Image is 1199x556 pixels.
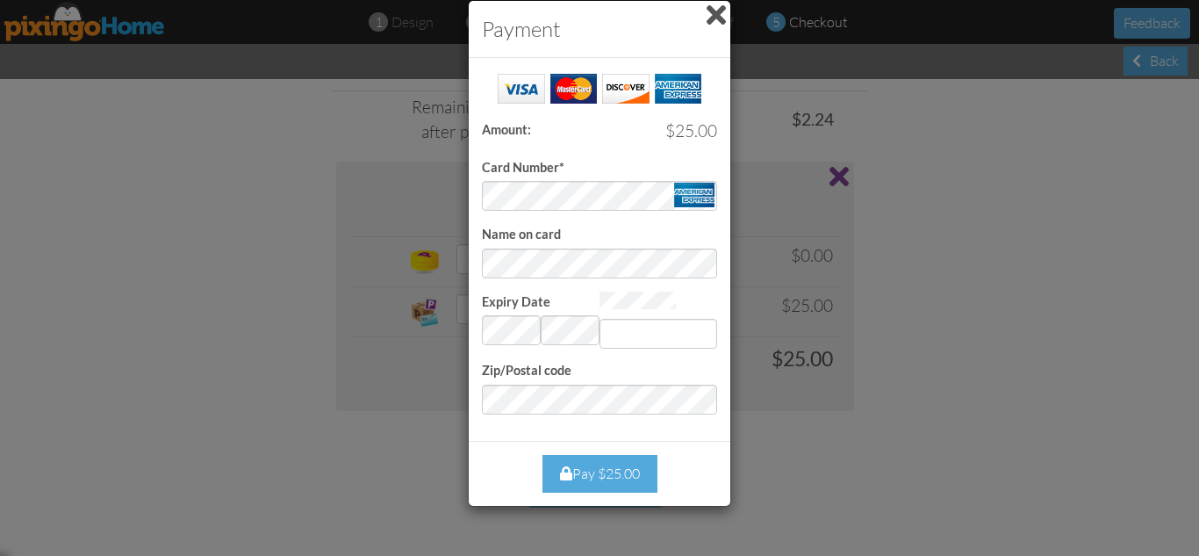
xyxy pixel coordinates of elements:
h3: Payment [482,14,717,44]
label: Expiry Date [482,293,550,312]
div: Pay $25.00 [542,455,657,493]
label: Card Number* [482,159,564,177]
img: amex.png [674,183,714,207]
label: Name on card [482,226,561,244]
label: Zip/Postal code [482,362,571,380]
